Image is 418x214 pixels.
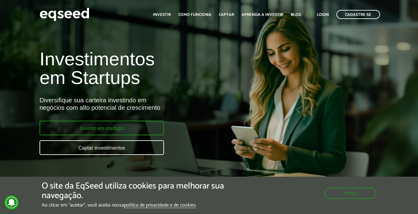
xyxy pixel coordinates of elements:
[219,13,234,17] a: Captar
[242,13,283,17] a: Aprenda a investir
[178,13,211,17] a: Como funciona
[336,10,380,19] a: Cadastre-se
[40,6,89,23] img: EqSeed
[40,121,164,135] a: Investir em startups
[317,13,329,17] a: Login
[153,13,171,17] a: Investir
[324,188,376,199] button: Aceitar
[124,203,196,208] a: política de privacidade e de cookies
[40,140,164,155] a: Captar investimentos
[42,181,242,201] h5: O site da EqSeed utiliza cookies para melhorar sua navegação.
[291,13,301,17] a: Blog
[42,202,242,208] p: Ao clicar em "aceitar", você aceita nossa .
[40,50,239,87] h1: Investimentos em Startups
[40,96,239,111] div: Diversifique sua carteira investindo em negócios com alto potencial de crescimento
